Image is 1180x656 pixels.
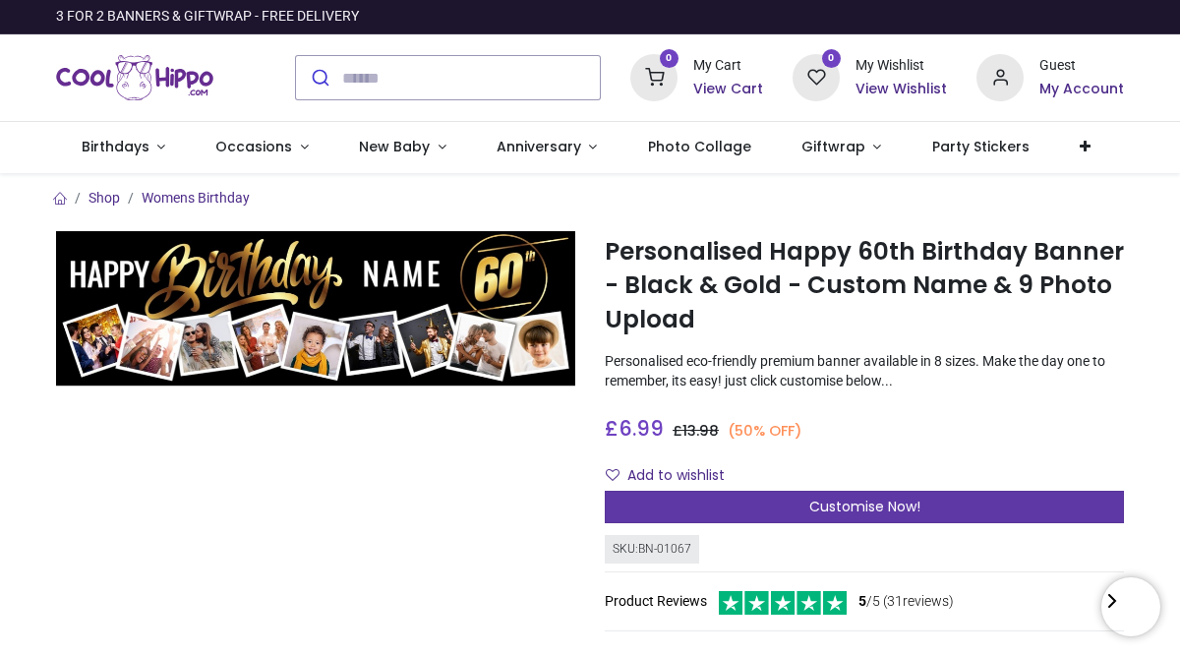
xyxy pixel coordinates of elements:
[858,593,866,609] span: 5
[630,69,678,85] a: 0
[497,137,581,156] span: Anniversary
[793,69,840,85] a: 0
[56,50,213,105] img: Cool Hippo
[648,137,751,156] span: Photo Collage
[215,137,292,156] span: Occasions
[605,588,1124,615] div: Product Reviews
[56,231,575,387] img: Personalised Happy 60th Birthday Banner - Black & Gold - Custom Name & 9 Photo Upload
[660,49,678,68] sup: 0
[801,137,865,156] span: Giftwrap
[809,497,920,516] span: Customise Now!
[1101,577,1160,636] iframe: Brevo live chat
[605,535,699,564] div: SKU: BN-01067
[82,137,149,156] span: Birthdays
[619,414,664,443] span: 6.99
[776,122,907,173] a: Giftwrap
[56,7,359,27] div: 3 FOR 2 BANNERS & GIFTWRAP - FREE DELIVERY
[334,122,472,173] a: New Baby
[822,49,841,68] sup: 0
[605,414,664,443] span: £
[711,7,1124,27] iframe: Customer reviews powered by Trustpilot
[296,56,342,99] button: Submit
[858,592,954,612] span: /5 ( 31 reviews)
[693,56,763,76] div: My Cart
[471,122,622,173] a: Anniversary
[56,122,191,173] a: Birthdays
[1039,56,1124,76] div: Guest
[606,468,619,482] i: Add to wishlist
[359,137,430,156] span: New Baby
[142,190,250,206] a: Womens Birthday
[728,421,802,442] small: (50% OFF)
[191,122,334,173] a: Occasions
[932,137,1030,156] span: Party Stickers
[605,235,1124,336] h1: Personalised Happy 60th Birthday Banner - Black & Gold - Custom Name & 9 Photo Upload
[855,56,947,76] div: My Wishlist
[682,421,719,441] span: 13.98
[673,421,719,441] span: £
[88,190,120,206] a: Shop
[605,459,741,493] button: Add to wishlistAdd to wishlist
[1039,80,1124,99] a: My Account
[56,50,213,105] a: Logo of Cool Hippo
[693,80,763,99] a: View Cart
[855,80,947,99] a: View Wishlist
[605,352,1124,390] p: Personalised eco-friendly premium banner available in 8 sizes. Make the day one to remember, its ...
